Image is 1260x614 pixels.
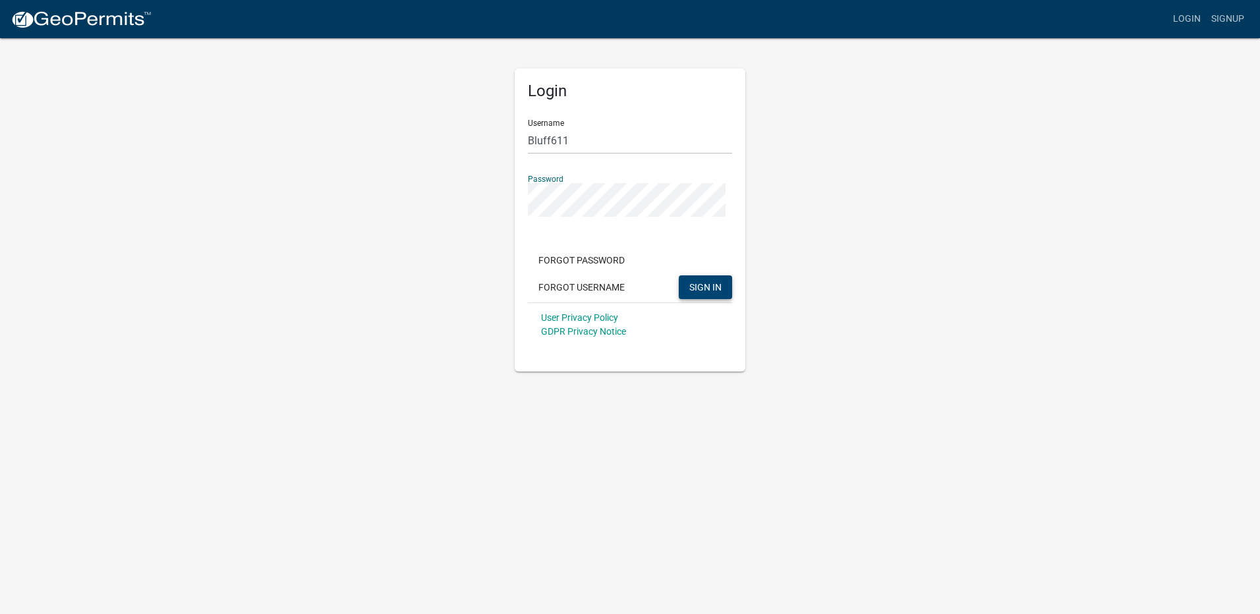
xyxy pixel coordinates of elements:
[1206,7,1249,32] a: Signup
[541,312,618,323] a: User Privacy Policy
[541,326,626,337] a: GDPR Privacy Notice
[528,82,732,101] h5: Login
[528,275,635,299] button: Forgot Username
[1168,7,1206,32] a: Login
[679,275,732,299] button: SIGN IN
[689,281,722,292] span: SIGN IN
[528,248,635,272] button: Forgot Password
